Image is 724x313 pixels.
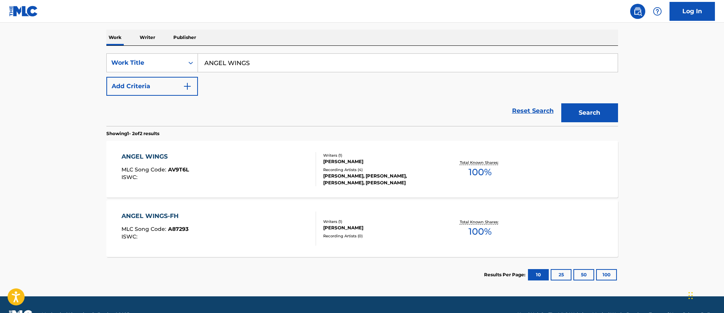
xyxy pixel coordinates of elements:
p: Total Known Shares: [460,160,500,165]
button: 10 [528,269,549,280]
span: ISWC : [121,233,139,240]
img: MLC Logo [9,6,38,17]
span: 100 % [469,225,492,238]
div: [PERSON_NAME] [323,224,438,231]
a: Reset Search [508,103,557,119]
span: AV9T6L [168,166,189,173]
p: Writer [137,30,157,45]
span: ISWC : [121,174,139,181]
p: Publisher [171,30,198,45]
button: Search [561,103,618,122]
a: Public Search [630,4,645,19]
iframe: Chat Widget [686,277,724,313]
p: Showing 1 - 2 of 2 results [106,130,159,137]
img: 9d2ae6d4665cec9f34b9.svg [183,82,192,91]
p: Results Per Page: [484,271,527,278]
div: Drag [688,284,693,307]
span: 100 % [469,165,492,179]
span: A87293 [168,226,188,232]
p: Total Known Shares: [460,219,500,225]
p: Work [106,30,124,45]
button: Add Criteria [106,77,198,96]
button: 25 [551,269,571,280]
div: [PERSON_NAME] [323,158,438,165]
button: 100 [596,269,617,280]
div: Recording Artists ( 4 ) [323,167,438,173]
span: MLC Song Code : [121,226,168,232]
img: help [653,7,662,16]
div: Writers ( 1 ) [323,219,438,224]
div: ANGEL WINGS [121,152,189,161]
div: ANGEL WINGS-FH [121,212,188,221]
img: search [633,7,642,16]
div: Recording Artists ( 0 ) [323,233,438,239]
a: ANGEL WINGSMLC Song Code:AV9T6LISWC:Writers (1)[PERSON_NAME]Recording Artists (4)[PERSON_NAME], [... [106,141,618,198]
a: ANGEL WINGS-FHMLC Song Code:A87293ISWC:Writers (1)[PERSON_NAME]Recording Artists (0)Total Known S... [106,200,618,257]
span: MLC Song Code : [121,166,168,173]
div: Writers ( 1 ) [323,153,438,158]
div: Help [650,4,665,19]
button: 50 [573,269,594,280]
a: Log In [670,2,715,21]
div: Work Title [111,58,179,67]
form: Search Form [106,53,618,126]
div: [PERSON_NAME], [PERSON_NAME], [PERSON_NAME], [PERSON_NAME] [323,173,438,186]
